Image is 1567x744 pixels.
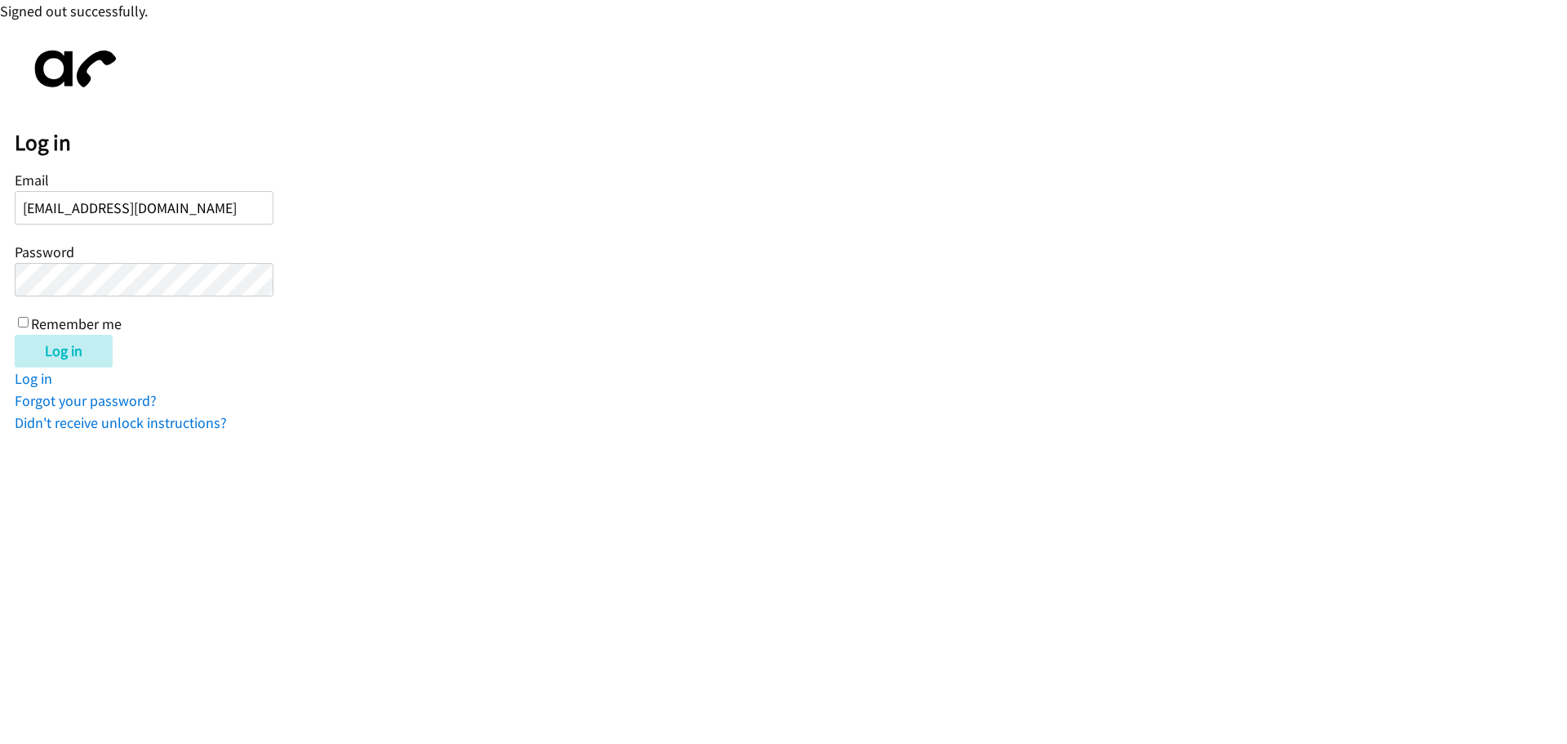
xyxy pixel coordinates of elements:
[15,335,113,368] input: Log in
[15,413,227,432] a: Didn't receive unlock instructions?
[15,171,49,189] label: Email
[15,243,74,261] label: Password
[15,391,157,410] a: Forgot your password?
[15,129,1567,157] h2: Log in
[15,37,129,101] img: aphone-8a226864a2ddd6a5e75d1ebefc011f4aa8f32683c2d82f3fb0802fe031f96514.svg
[15,369,52,388] a: Log in
[31,314,122,333] label: Remember me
